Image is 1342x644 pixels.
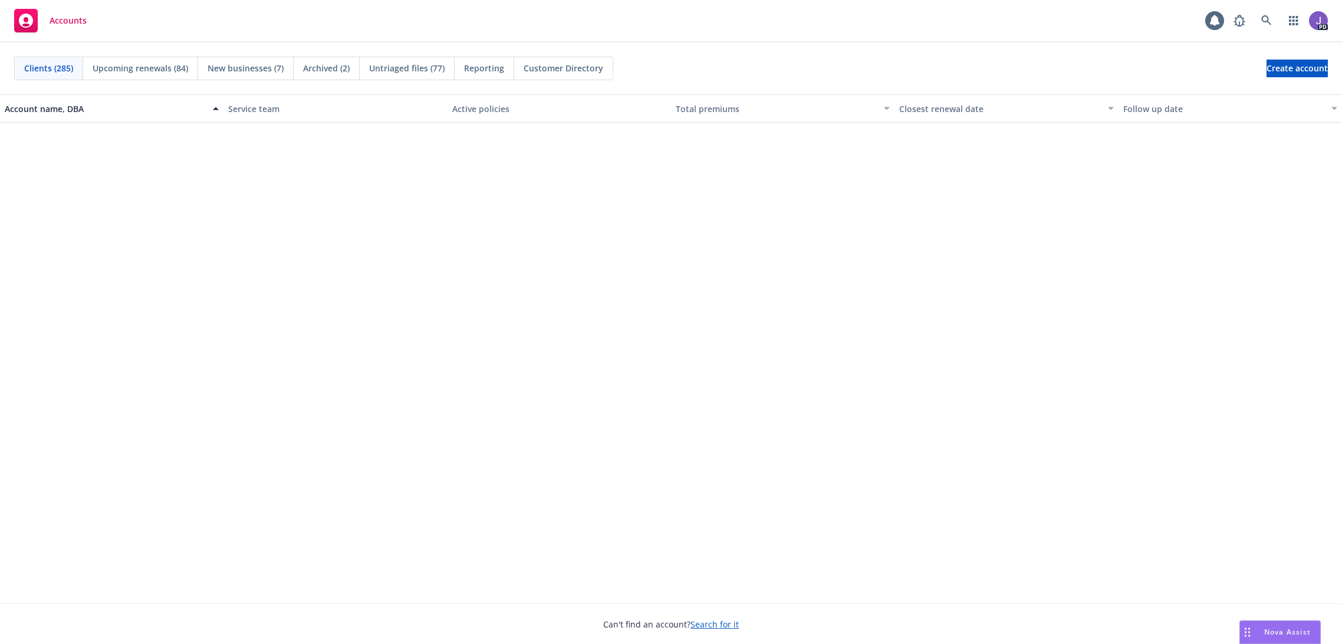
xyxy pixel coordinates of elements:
[9,4,91,37] a: Accounts
[369,62,445,74] span: Untriaged files (77)
[208,62,284,74] span: New businesses (7)
[603,618,739,630] span: Can't find an account?
[1309,11,1328,30] img: photo
[464,62,504,74] span: Reporting
[1119,94,1342,123] button: Follow up date
[24,62,73,74] span: Clients (285)
[1240,621,1255,643] div: Drag to move
[1255,9,1278,32] a: Search
[676,103,877,115] div: Total premiums
[1228,9,1251,32] a: Report a Bug
[899,103,1100,115] div: Closest renewal date
[1239,620,1321,644] button: Nova Assist
[1267,60,1328,77] a: Create account
[1267,57,1328,80] span: Create account
[452,103,666,115] div: Active policies
[1123,103,1324,115] div: Follow up date
[671,94,894,123] button: Total premiums
[50,16,87,25] span: Accounts
[1264,627,1311,637] span: Nova Assist
[448,94,671,123] button: Active policies
[93,62,188,74] span: Upcoming renewals (84)
[524,62,603,74] span: Customer Directory
[5,103,206,115] div: Account name, DBA
[1282,9,1305,32] a: Switch app
[303,62,350,74] span: Archived (2)
[690,619,739,630] a: Search for it
[223,94,447,123] button: Service team
[894,94,1118,123] button: Closest renewal date
[228,103,442,115] div: Service team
